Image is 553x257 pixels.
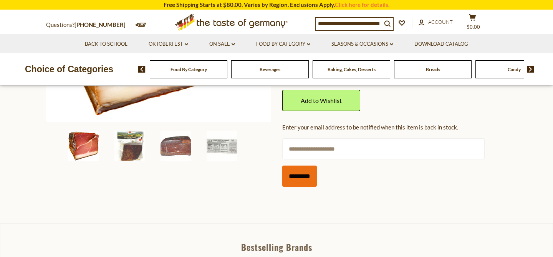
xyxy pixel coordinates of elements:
[328,66,376,72] a: Baking, Cakes, Desserts
[256,40,310,48] a: Food By Category
[209,40,235,48] a: On Sale
[171,66,207,72] a: Food By Category
[0,243,553,251] div: Bestselling Brands
[207,131,237,161] img: Adler Orginial Black Forest Ham (Schinken), 1.2 lbs. loaf
[68,131,99,161] img: Adler Orginial Black Forest Ham (Schinken), 1.2 lbs. loaf
[419,18,453,27] a: Account
[260,66,280,72] a: Beverages
[149,40,188,48] a: Oktoberfest
[114,131,145,161] img: Adler Orginial Black Forest Ham (Schinken), 1.2 lbs. loaf
[508,66,521,72] a: Candy
[428,19,453,25] span: Account
[138,66,146,73] img: previous arrow
[282,90,360,111] a: Add to Wishlist
[467,24,480,30] span: $0.00
[414,40,468,48] a: Download Catalog
[282,123,507,132] div: Enter your email address to be notified when this item is back in stock.
[161,131,191,161] img: Adler Orginial Black Forest Ham (Schinken), 1.2 lbs. loaf
[75,21,126,28] a: [PHONE_NUMBER]
[426,66,440,72] a: Breads
[527,66,534,73] img: next arrow
[331,40,393,48] a: Seasons & Occasions
[461,14,484,33] button: $0.00
[46,20,131,30] p: Questions?
[335,1,389,8] a: Click here for details.
[85,40,127,48] a: Back to School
